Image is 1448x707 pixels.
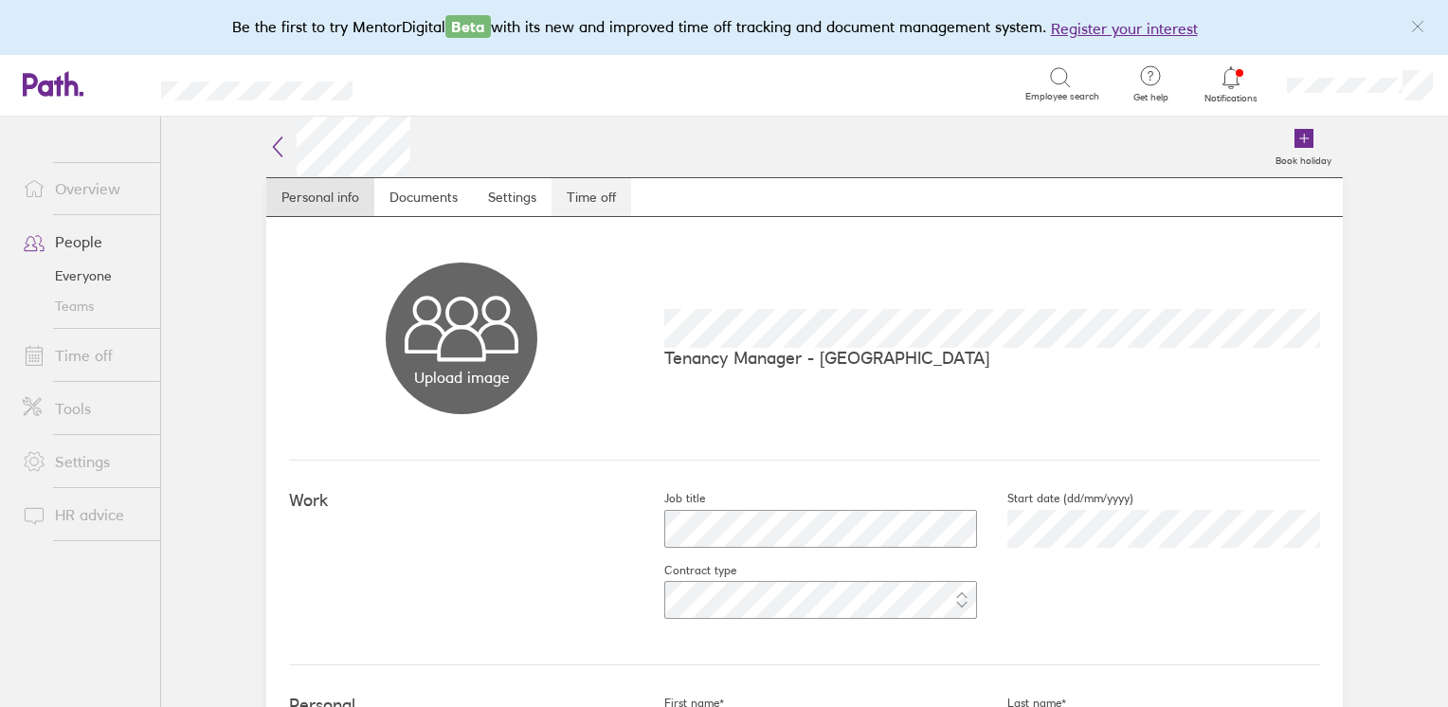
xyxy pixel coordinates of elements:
[8,291,160,321] a: Teams
[473,178,552,216] a: Settings
[1201,93,1262,104] span: Notifications
[1264,117,1343,177] a: Book holiday
[289,491,634,511] h4: Work
[266,178,374,216] a: Personal info
[552,178,631,216] a: Time off
[8,170,160,208] a: Overview
[232,15,1217,40] div: Be the first to try MentorDigital with its new and improved time off tracking and document manage...
[634,491,705,506] label: Job title
[1051,17,1198,40] button: Register your interest
[1201,64,1262,104] a: Notifications
[8,443,160,480] a: Settings
[8,390,160,427] a: Tools
[8,223,160,261] a: People
[1264,150,1343,167] label: Book holiday
[404,75,452,92] div: Search
[664,348,1320,368] p: Tenancy Manager - [GEOGRAPHIC_DATA]
[445,15,491,38] span: Beta
[8,496,160,534] a: HR advice
[1025,91,1099,102] span: Employee search
[977,491,1133,506] label: Start date (dd/mm/yyyy)
[634,563,736,578] label: Contract type
[374,178,473,216] a: Documents
[1120,92,1182,103] span: Get help
[8,261,160,291] a: Everyone
[8,336,160,374] a: Time off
